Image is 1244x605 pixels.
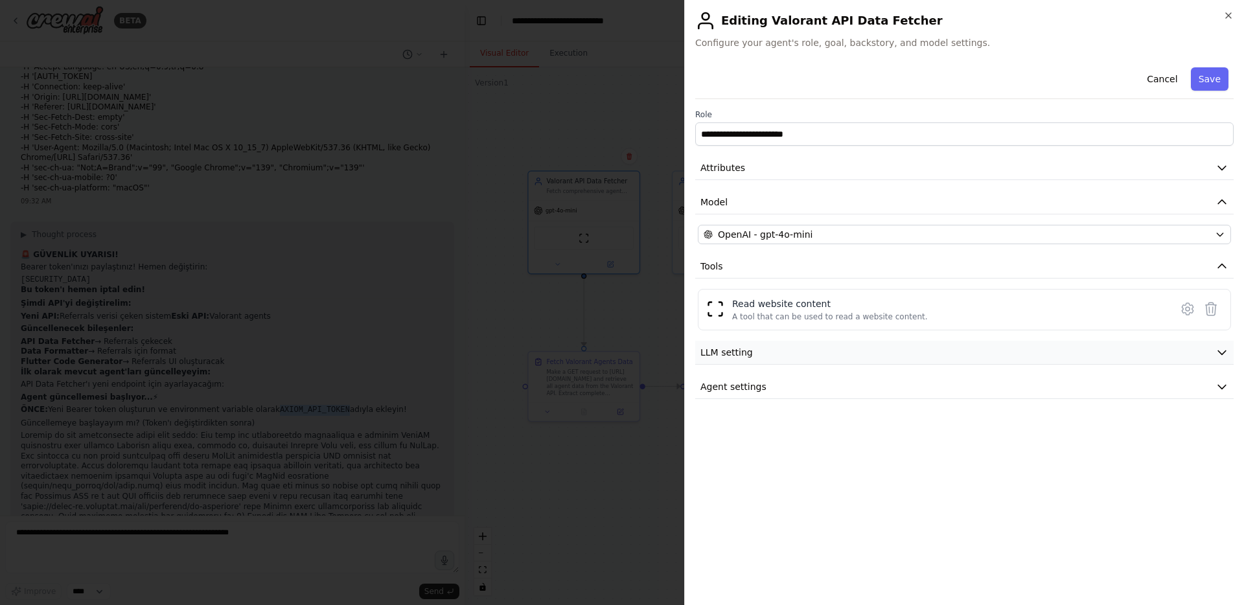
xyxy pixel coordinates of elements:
[1176,297,1199,321] button: Configure tool
[695,109,1234,120] label: Role
[700,380,766,393] span: Agent settings
[695,190,1234,214] button: Model
[695,10,1234,31] h2: Editing Valorant API Data Fetcher
[732,297,928,310] div: Read website content
[695,255,1234,279] button: Tools
[698,225,1231,244] button: OpenAI - gpt-4o-mini
[700,196,728,209] span: Model
[695,341,1234,365] button: LLM setting
[695,36,1234,49] span: Configure your agent's role, goal, backstory, and model settings.
[706,300,724,318] img: ScrapeWebsiteTool
[695,375,1234,399] button: Agent settings
[695,156,1234,180] button: Attributes
[732,312,928,322] div: A tool that can be used to read a website content.
[700,260,723,273] span: Tools
[1191,67,1228,91] button: Save
[718,228,812,241] span: OpenAI - gpt-4o-mini
[700,346,753,359] span: LLM setting
[1139,67,1185,91] button: Cancel
[700,161,745,174] span: Attributes
[1199,297,1223,321] button: Delete tool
